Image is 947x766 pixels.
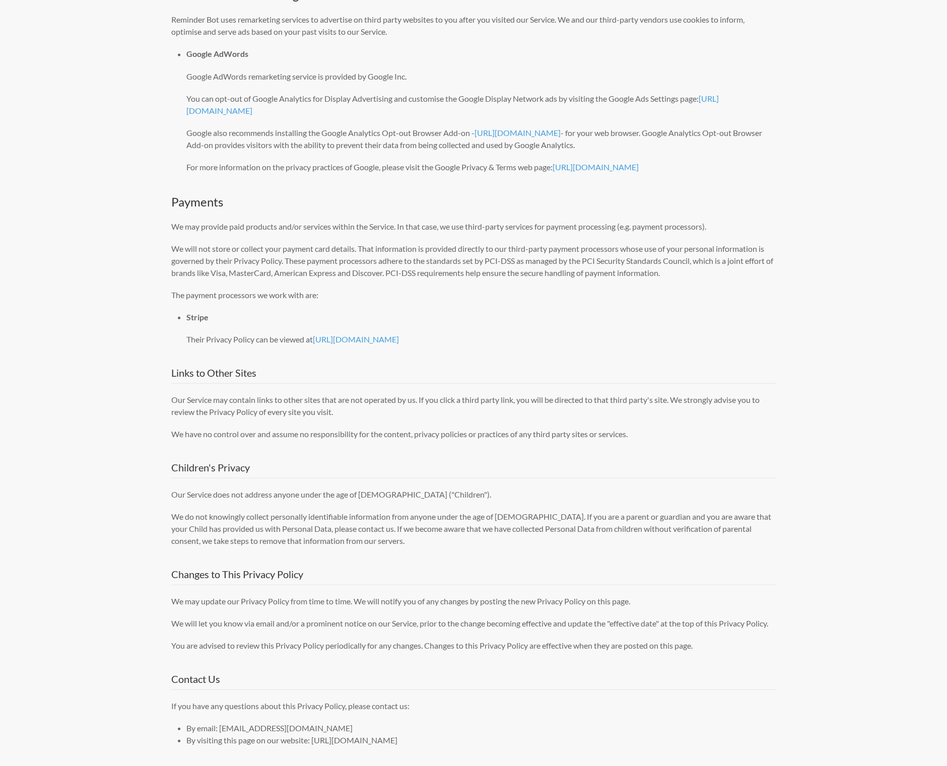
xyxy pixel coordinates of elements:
p: Our Service may contain links to other sites that are not operated by us. If you click a third pa... [171,393,776,417]
p: Google AdWords remarketing service is provided by Google Inc. [186,70,776,82]
p: We have no control over and assume no responsibility for the content, privacy policies or practic... [171,428,776,440]
p: The payment processors we work with are: [171,289,776,301]
p: You can opt-out of Google Analytics for Display Advertising and customise the Google Display Netw... [186,92,776,116]
p: We will let you know via email and/or a prominent notice on our Service, prior to the change beco... [171,617,776,629]
p: We do not knowingly collect personally identifiable information from anyone under the age of [DEM... [171,510,776,546]
li: By visiting this page on our website: [URL][DOMAIN_NAME] [186,734,776,746]
p: We will not store or collect your payment card details. That information is provided directly to ... [171,242,776,278]
p: Reminder Bot uses remarketing services to advertise on third party websites to you after you visi... [171,14,776,38]
p: If you have any questions about this Privacy Policy, please contact us: [171,700,776,712]
p: For more information on the privacy practices of Google, please visit the Google Privacy & Terms ... [186,161,776,173]
h2: Contact Us [171,671,776,689]
h2: Links to Other Sites [171,365,776,383]
a: [URL][DOMAIN_NAME] [186,93,719,115]
a: [URL][DOMAIN_NAME] [313,334,399,343]
p: We may update our Privacy Policy from time to time. We will notify you of any changes by posting ... [171,595,776,607]
a: [URL][DOMAIN_NAME] [475,127,561,137]
a: [URL][DOMAIN_NAME] [553,162,639,171]
p: Google also recommends installing the Google Analytics Opt-out Browser Add-on - - for your web br... [186,126,776,151]
strong: Stripe [186,312,209,321]
h2: Children's Privacy [171,460,776,478]
p: Their Privacy Policy can be viewed at [186,333,776,345]
h3: Payments [171,193,776,210]
p: Our Service does not address anyone under the age of [DEMOGRAPHIC_DATA] ("Children"). [171,488,776,500]
h2: Changes to This Privacy Policy [171,567,776,585]
p: You are advised to review this Privacy Policy periodically for any changes. Changes to this Priva... [171,639,776,651]
li: By email: [EMAIL_ADDRESS][DOMAIN_NAME] [186,722,776,734]
strong: Google AdWords [186,49,248,58]
p: We may provide paid products and/or services within the Service. In that case, we use third-party... [171,220,776,232]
